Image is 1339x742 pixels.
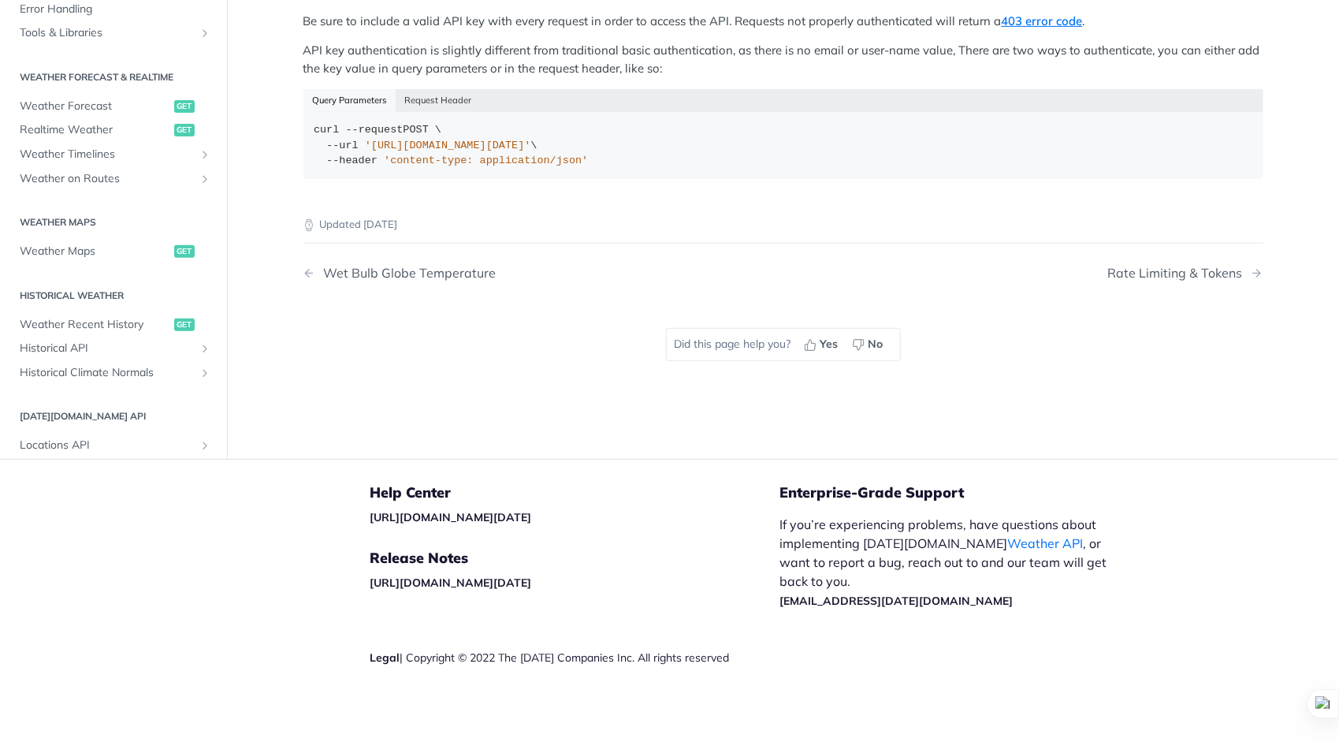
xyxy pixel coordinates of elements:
a: Previous Page: Wet Bulb Globe Temperature [303,266,715,281]
span: No [868,336,883,352]
a: Locations APIShow subpages for Locations API [12,434,215,457]
button: Request Header [396,89,481,111]
div: | Copyright © 2022 The [DATE] Companies Inc. All rights reserved [370,650,780,666]
h2: Historical Weather [12,289,215,303]
h2: Weather Maps [12,215,215,229]
button: Show subpages for Weather Timelines [199,148,211,161]
span: --header [326,155,378,166]
span: get [174,319,195,331]
h5: Enterprise-Grade Support [780,483,1149,502]
button: Show subpages for Locations API [199,439,211,452]
div: Wet Bulb Globe Temperature [316,266,497,281]
nav: Pagination Controls [303,250,1263,296]
a: Insights APIShow subpages for Insights API [12,458,215,482]
a: Legal [370,651,400,665]
span: Tools & Libraries [20,25,195,41]
span: --request [346,124,404,136]
span: Weather Forecast [20,99,170,114]
span: Weather Recent History [20,317,170,333]
a: [URL][DOMAIN_NAME][DATE] [370,576,532,590]
p: Updated [DATE] [303,217,1263,233]
span: Error Handling [20,2,211,17]
a: Realtime Weatherget [12,118,215,142]
a: Historical APIShow subpages for Historical API [12,337,215,360]
a: Historical Climate NormalsShow subpages for Historical Climate Normals [12,361,215,385]
span: Weather Timelines [20,147,195,162]
button: Show subpages for Historical Climate Normals [199,367,211,379]
a: [URL][DOMAIN_NAME][DATE] [370,510,532,524]
a: Weather TimelinesShow subpages for Weather Timelines [12,143,215,166]
span: Realtime Weather [20,122,170,138]
span: Weather on Routes [20,171,195,187]
a: Weather Forecastget [12,95,215,118]
div: Rate Limiting & Tokens [1108,266,1251,281]
button: Show subpages for Historical API [199,342,211,355]
span: Historical API [20,341,195,356]
a: Weather Recent Historyget [12,313,215,337]
a: Weather on RoutesShow subpages for Weather on Routes [12,167,215,191]
div: POST \ \ [314,122,1252,169]
button: Yes [799,333,847,356]
div: Did this page help you? [666,328,901,361]
span: curl [314,124,339,136]
button: No [847,333,892,356]
span: --url [326,140,359,151]
span: get [174,100,195,113]
a: [EMAIL_ADDRESS][DATE][DOMAIN_NAME] [780,594,1014,608]
a: Weather Mapsget [12,240,215,263]
span: get [174,245,195,258]
span: Historical Climate Normals [20,365,195,381]
h5: Help Center [370,483,780,502]
span: get [174,124,195,136]
p: API key authentication is slightly different from traditional basic authentication, as there is n... [303,42,1263,77]
a: 403 error code [1002,13,1083,28]
a: Next Page: Rate Limiting & Tokens [1108,266,1263,281]
p: Be sure to include a valid API key with every request in order to access the API. Requests not pr... [303,13,1263,31]
span: '[URL][DOMAIN_NAME][DATE]' [365,140,531,151]
h5: Release Notes [370,549,780,568]
button: Show subpages for Tools & Libraries [199,27,211,39]
p: If you’re experiencing problems, have questions about implementing [DATE][DOMAIN_NAME] , or want ... [780,515,1124,610]
button: Show subpages for Weather on Routes [199,173,211,185]
span: 'content-type: application/json' [384,155,588,166]
span: Weather Maps [20,244,170,259]
h2: Weather Forecast & realtime [12,70,215,84]
a: Weather API [1008,535,1084,551]
a: Tools & LibrariesShow subpages for Tools & Libraries [12,21,215,45]
h2: [DATE][DOMAIN_NAME] API [12,409,215,423]
span: Locations API [20,438,195,453]
span: Yes [820,336,839,352]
